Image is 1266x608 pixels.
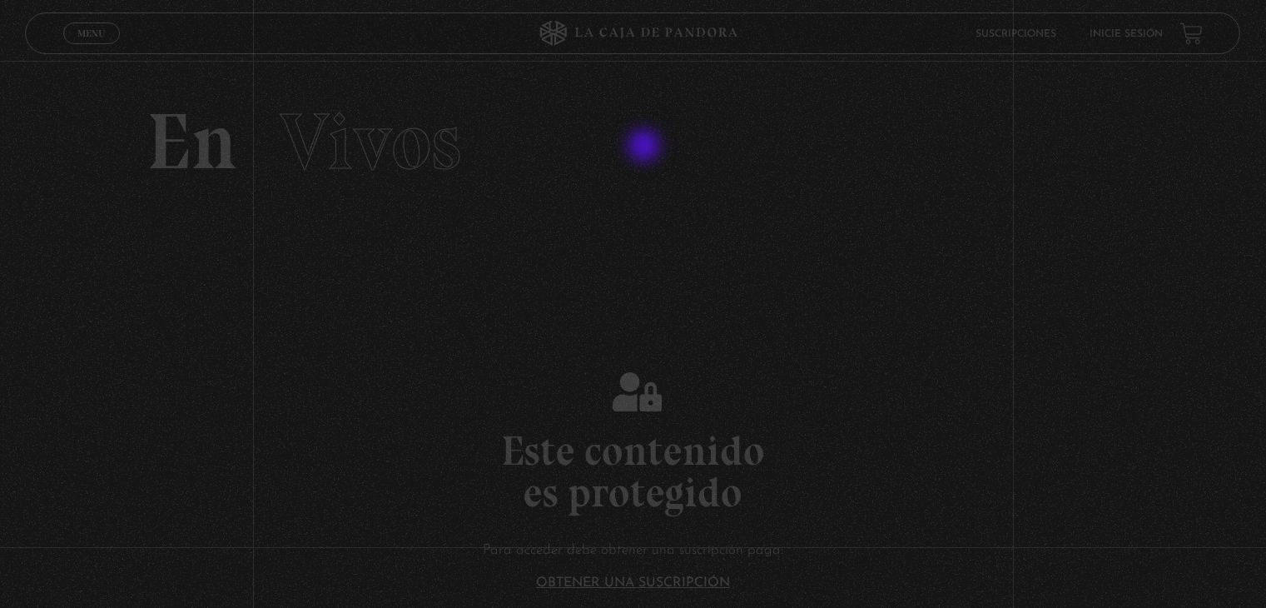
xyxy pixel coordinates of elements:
[536,576,730,590] a: Obtener una suscripción
[280,94,461,189] span: Vivos
[78,28,106,38] span: Menu
[976,28,1057,38] a: Suscripciones
[72,42,112,53] span: Cerrar
[146,102,1119,182] h2: En
[1180,22,1203,44] a: View your shopping cart
[1090,28,1164,38] a: Inicie sesión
